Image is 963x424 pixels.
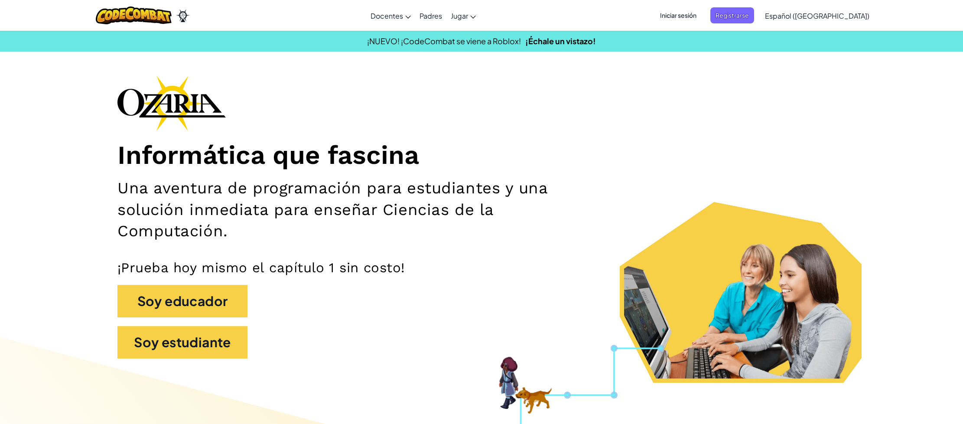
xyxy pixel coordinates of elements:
[96,7,172,24] img: CodeCombat logo
[371,11,403,20] span: Docentes
[765,11,869,20] span: Español ([GEOGRAPHIC_DATA])
[117,285,247,317] button: Soy educador
[367,36,521,46] span: ¡NUEVO! ¡CodeCombat se viene a Roblox!
[655,7,702,23] button: Iniciar sesión
[117,140,846,171] h1: Informática que fascina
[761,4,874,27] a: Español ([GEOGRAPHIC_DATA])
[415,4,446,27] a: Padres
[446,4,480,27] a: Jugar
[710,7,754,23] button: Registrarse
[451,11,468,20] span: Jugar
[117,326,247,359] button: Soy estudiante
[117,259,846,276] p: ¡Prueba hoy mismo el capítulo 1 sin costo!
[117,75,226,131] img: Ozaria branding logo
[525,36,596,46] a: ¡Échale un vistazo!
[366,4,415,27] a: Docentes
[117,177,605,241] h2: Una aventura de programación para estudiantes y una solución inmediata para enseñar Ciencias de l...
[176,9,190,22] img: Ozaria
